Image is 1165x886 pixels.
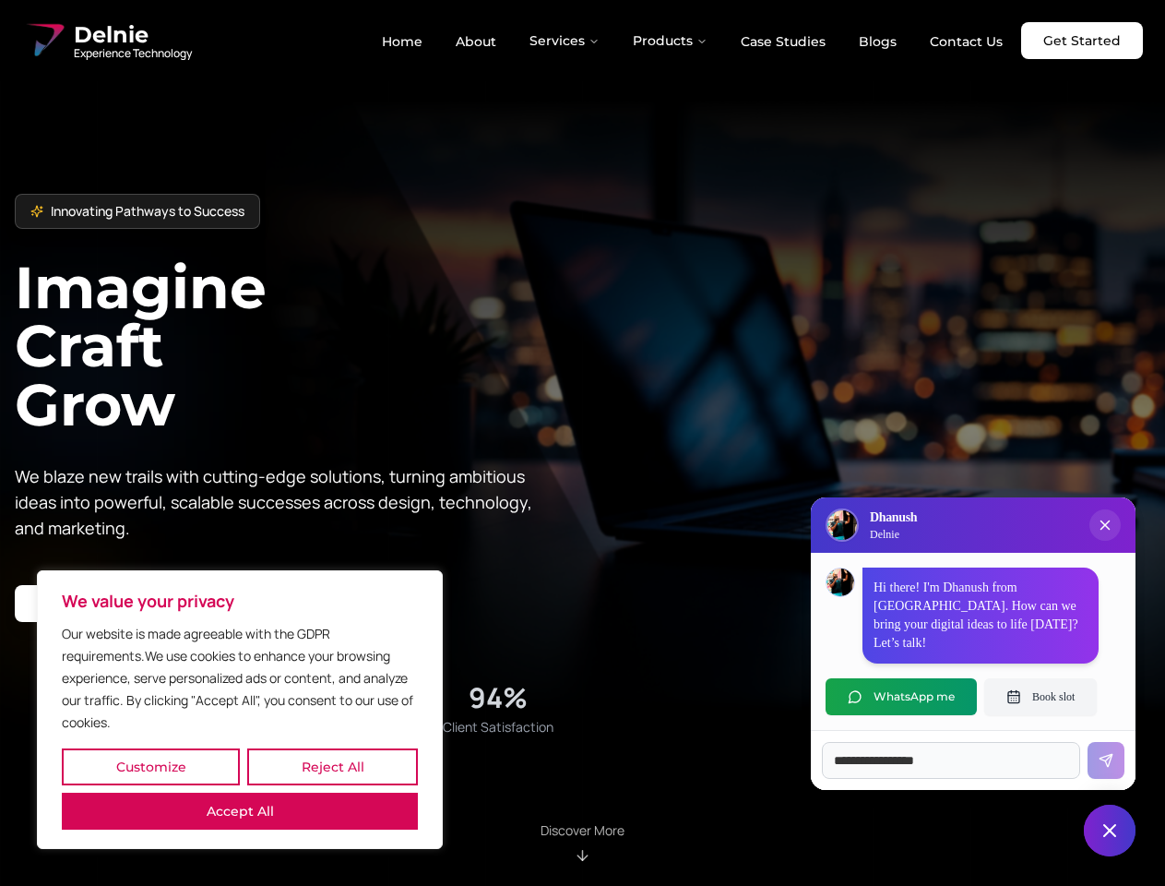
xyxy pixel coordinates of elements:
[62,623,418,734] p: Our website is made agreeable with the GDPR requirements.We use cookies to enhance your browsing ...
[74,46,192,61] span: Experience Technology
[870,527,917,542] p: Delnie
[541,821,624,840] p: Discover More
[618,22,722,59] button: Products
[915,26,1017,57] a: Contact Us
[62,793,418,830] button: Accept All
[844,26,911,57] a: Blogs
[469,681,528,714] div: 94%
[874,579,1088,653] p: Hi there! I'm Dhanush from [GEOGRAPHIC_DATA]. How can we bring your digital ideas to life [DATE]?...
[726,26,840,57] a: Case Studies
[15,258,583,433] h1: Imagine Craft Grow
[15,463,546,541] p: We blaze new trails with cutting-edge solutions, turning ambitious ideas into powerful, scalable ...
[870,509,917,527] h3: Dhanush
[51,202,244,221] span: Innovating Pathways to Success
[22,18,192,63] a: Delnie Logo Full
[74,20,192,50] span: Delnie
[826,678,977,715] button: WhatsApp me
[541,821,624,864] div: Scroll to About section
[441,26,511,57] a: About
[984,678,1097,715] button: Book slot
[367,26,437,57] a: Home
[62,590,418,612] p: We value your privacy
[15,585,226,622] a: Start your project with us
[367,22,1017,59] nav: Main
[1089,509,1121,541] button: Close chat popup
[826,569,854,596] img: Dhanush
[247,748,418,785] button: Reject All
[1084,805,1135,856] button: Close chat
[515,22,614,59] button: Services
[1021,22,1143,59] a: Get Started
[22,18,66,63] img: Delnie Logo
[443,718,553,736] span: Client Satisfaction
[827,510,857,540] img: Delnie Logo
[62,748,240,785] button: Customize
